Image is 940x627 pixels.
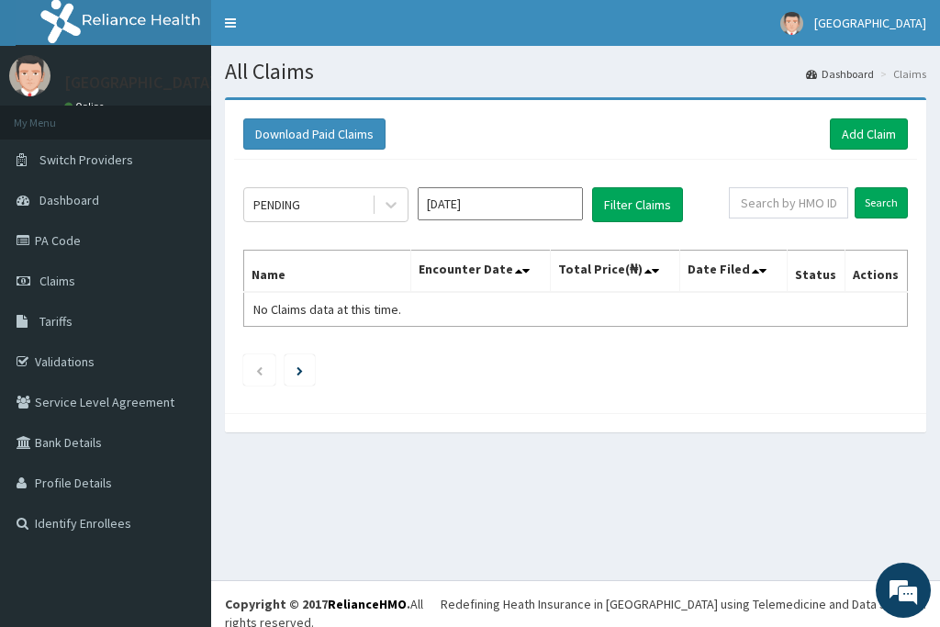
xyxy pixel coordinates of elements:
th: Name [244,251,411,293]
img: User Image [780,12,803,35]
button: Filter Claims [592,187,683,222]
th: Actions [845,251,907,293]
th: Status [788,251,845,293]
th: Date Filed [680,251,788,293]
span: [GEOGRAPHIC_DATA] [814,15,926,31]
a: RelianceHMO [328,596,407,612]
span: Dashboard [39,192,99,208]
strong: Copyright © 2017 . [225,596,410,612]
a: Previous page [255,362,263,378]
div: PENDING [253,196,300,214]
input: Search [855,187,908,218]
span: No Claims data at this time. [253,301,401,318]
a: Online [64,100,108,113]
img: User Image [9,55,50,96]
a: Add Claim [830,118,908,150]
span: Claims [39,273,75,289]
a: Dashboard [806,66,874,82]
span: Switch Providers [39,151,133,168]
li: Claims [876,66,926,82]
a: Next page [297,362,303,378]
th: Encounter Date [411,251,551,293]
input: Select Month and Year [418,187,583,220]
input: Search by HMO ID [729,187,848,218]
button: Download Paid Claims [243,118,386,150]
p: [GEOGRAPHIC_DATA] [64,74,216,91]
th: Total Price(₦) [551,251,680,293]
div: Redefining Heath Insurance in [GEOGRAPHIC_DATA] using Telemedicine and Data Science! [441,595,926,613]
h1: All Claims [225,60,926,84]
span: Tariffs [39,313,73,330]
